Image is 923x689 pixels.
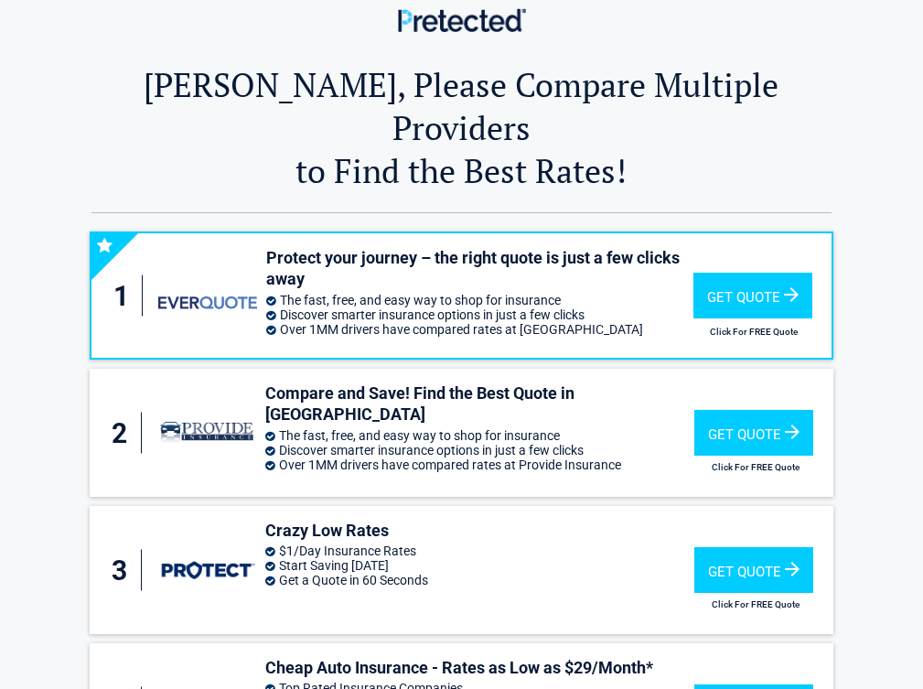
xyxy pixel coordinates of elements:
h3: Protect your journey – the right quote is just a few clicks away [266,247,692,290]
div: 3 [108,550,142,591]
div: 2 [108,413,142,454]
div: Get Quote [693,273,812,318]
img: everquote's logo [158,296,257,309]
li: The fast, free, and easy way to shop for insurance [265,428,694,443]
img: provide-insurance's logo [157,409,256,458]
h3: Compare and Save! Find the Best Quote in [GEOGRAPHIC_DATA] [265,382,694,425]
li: Discover smarter insurance options in just a few clicks [265,443,694,458]
h2: [PERSON_NAME], Please Compare Multiple Providers to Find the Best Rates! [91,63,831,192]
li: Discover smarter insurance options in just a few clicks [266,307,692,322]
li: The fast, free, and easy way to shop for insurance [266,293,692,307]
li: Get a Quote in 60 Seconds [265,573,694,587]
div: Get Quote [694,547,813,593]
h2: Click For FREE Quote [694,462,817,472]
li: Over 1MM drivers have compared rates at Provide Insurance [265,458,694,472]
h3: Cheap Auto Insurance - Rates as Low as $29/Month* [265,657,694,678]
h2: Click For FREE Quote [694,599,817,609]
img: Main Logo [398,8,526,31]
h2: Click For FREE Quote [693,327,815,337]
img: protect's logo [157,546,256,594]
li: Over 1MM drivers have compared rates at [GEOGRAPHIC_DATA] [266,322,692,337]
div: 1 [110,275,144,317]
div: Get Quote [694,410,813,456]
h3: Crazy Low Rates [265,520,694,541]
li: $1/Day Insurance Rates [265,544,694,558]
li: Start Saving [DATE] [265,558,694,573]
